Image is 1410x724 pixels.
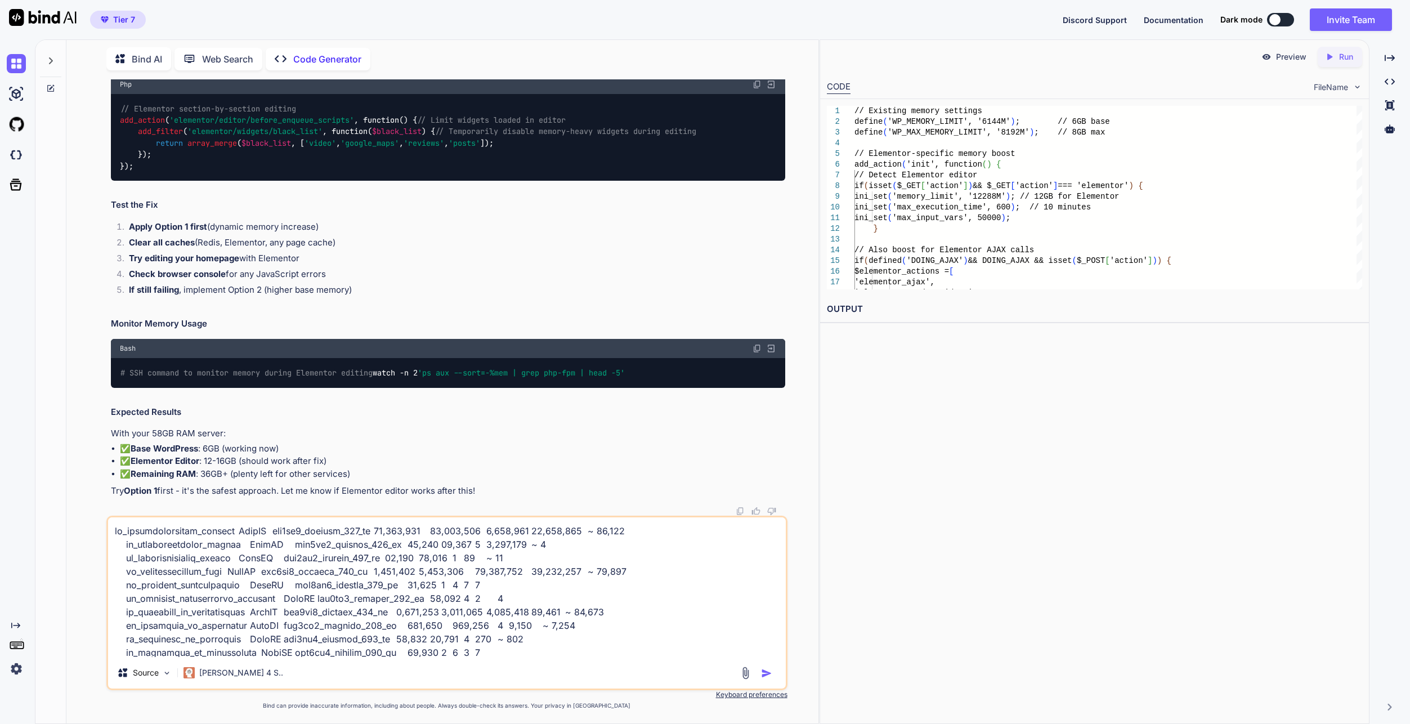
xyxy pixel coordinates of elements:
[854,117,883,126] span: define
[1015,203,1091,212] span: ; // 10 minutes
[1310,8,1392,31] button: Invite Team
[827,127,840,138] div: 3
[827,213,840,224] div: 11
[827,170,840,181] div: 7
[827,234,840,245] div: 13
[1261,52,1272,62] img: preview
[888,117,1010,126] span: 'WP_MEMORY_LIMIT', '6144M'
[864,256,869,265] span: (
[854,106,982,115] span: // Existing memory settings
[1010,117,1015,126] span: )
[854,128,883,137] span: define
[156,138,183,148] span: return
[111,406,785,419] h2: Expected Results
[892,192,1006,201] span: 'memory_limit', '12288M'
[106,690,787,699] p: Keyboard preferences
[7,54,26,73] img: chat
[1015,181,1053,190] span: 'action'
[187,138,237,148] span: array_merge
[162,668,172,678] img: Pick Models
[120,236,785,252] li: (Redis, Elementor, any page cache)
[854,171,977,180] span: // Detect Elementor editor
[1144,15,1203,25] span: Documentation
[129,253,239,263] strong: Try editing your homepage
[761,668,772,679] img: icon
[1220,14,1263,25] span: Dark mode
[854,213,888,222] span: ini_set
[7,659,26,678] img: settings
[90,11,146,29] button: premiumTier 7
[7,84,26,104] img: ai-studio
[827,106,840,117] div: 1
[404,138,444,148] span: 'reviews'
[129,284,179,295] strong: If still failing
[1144,14,1203,26] button: Documentation
[874,224,878,233] span: }
[827,149,840,159] div: 5
[827,277,840,288] div: 17
[892,203,1010,212] span: 'max_execution_time', 600
[1015,117,1110,126] span: ; // 6GB base
[1129,181,1134,190] span: )
[1072,256,1077,265] span: (
[751,507,760,516] img: like
[1110,256,1148,265] span: 'action'
[892,181,897,190] span: (
[120,103,696,172] code: ( , function() { ( , function( ) { ( , [ , , , ]); }); });
[111,199,785,212] h2: Test the Fix
[7,145,26,164] img: darkCloudIdeIcon
[963,256,968,265] span: )
[854,245,1034,254] span: // Also boost for Elementor AJAX calls
[120,80,132,89] span: Php
[1006,192,1010,201] span: )
[883,117,888,126] span: (
[854,160,902,169] span: add_action
[827,117,840,127] div: 2
[435,127,696,137] span: // Temporarily disable memory-heavy widgets during editing
[9,9,77,26] img: Bind AI
[1157,256,1162,265] span: )
[827,256,840,266] div: 15
[293,52,361,66] p: Code Generator
[854,203,888,212] span: ini_set
[827,288,840,298] div: 18
[129,221,207,232] strong: Apply Option 1 first
[124,485,157,496] strong: Option 1
[888,213,892,222] span: (
[120,368,373,378] span: # SSH command to monitor memory during Elementor editing
[1138,181,1143,190] span: {
[854,181,864,190] span: if
[129,237,195,248] strong: Clear all caches
[1063,15,1127,25] span: Discord Support
[827,191,840,202] div: 9
[106,701,787,710] p: Bind can provide inaccurate information, including about people. Always double-check its answers....
[131,468,196,479] strong: Remaining RAM
[827,81,851,94] div: CODE
[1148,256,1152,265] span: ]
[827,266,840,277] div: 16
[1029,128,1034,137] span: )
[869,256,902,265] span: defined
[854,267,949,276] span: $elementor_actions =
[120,468,785,481] li: ✅ : 36GB+ (plenty left for other services)
[129,269,226,279] strong: Check browser console
[120,268,785,284] li: for any JavaScript errors
[199,667,283,678] p: [PERSON_NAME] 4 S..
[1063,14,1127,26] button: Discord Support
[417,115,566,125] span: // Limit widgets loaded in editor
[120,344,136,353] span: Bash
[101,16,109,23] img: premium
[120,284,785,300] li: , implement Option 2 (higher base memory)
[766,343,776,354] img: Open in Browser
[973,181,1010,190] span: && $_GET
[968,256,1072,265] span: && DOING_AJAX && isset
[883,128,888,137] span: (
[902,256,906,265] span: (
[133,667,159,678] p: Source
[827,245,840,256] div: 14
[241,138,291,148] span: $black_list
[907,256,964,265] span: 'DOING_AJAX'
[1034,128,1105,137] span: ; // 8GB max
[897,181,921,190] span: $_GET
[1314,82,1348,93] span: FileName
